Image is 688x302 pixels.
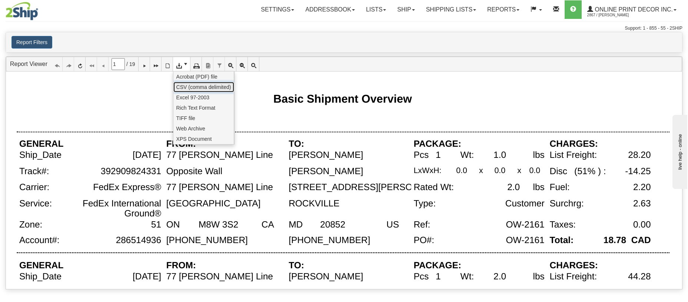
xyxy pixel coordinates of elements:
div: (51% ) : [574,166,606,177]
div: Type: [413,199,436,209]
a: Excel 97-2003 [173,92,235,103]
div: 77 [PERSON_NAME] Line [166,272,273,282]
div: [PERSON_NAME] [289,166,363,177]
div: 1 [436,150,441,160]
a: Report Viewer [10,61,47,67]
div: M8W 3S2 [199,220,238,230]
div: LxWxH: [413,288,441,296]
span: TIFF file [176,115,195,122]
div: Carrier: [19,182,50,193]
div: CAD [631,235,651,246]
div: Track#: [19,166,49,177]
div: [PHONE_NUMBER] [289,235,370,246]
div: 77 [PERSON_NAME] Line [166,182,273,193]
a: Toggle Print Preview [162,57,173,71]
div: -14.25 [625,166,651,177]
a: Addressbook [300,0,360,19]
span: Online Print Decor Inc. [593,6,673,13]
span: / [126,60,128,68]
div: TO: [289,261,304,271]
div: [DATE] [133,150,161,160]
div: Rated Wt: [413,182,454,193]
iframe: chat widget [671,113,687,189]
div: LxWxH: [413,166,441,175]
div: lbs [533,272,544,282]
a: Lists [360,0,392,19]
div: [PERSON_NAME] [289,288,363,298]
a: Rich Text Format [173,103,235,113]
div: List Freight: [550,150,597,160]
a: Refresh [74,57,86,71]
a: Reports [482,0,525,19]
a: Web Archive [173,123,235,134]
div: 1 [436,272,441,282]
div: Total: [550,235,574,246]
div: 0.0 [494,166,505,175]
div: 44.28 [628,272,651,282]
a: Shipping lists [421,0,482,19]
span: XPS Document [176,135,212,143]
a: Settings [255,0,300,19]
div: Ship_Date [19,272,62,282]
div: OW-2161 [506,220,545,230]
div: x [517,288,521,296]
a: Print [190,57,202,71]
span: 19 [129,60,135,68]
div: lbs [533,182,544,193]
div: 2.63 [633,199,651,209]
button: Report Filters [11,36,52,49]
div: 0.0 [529,166,540,175]
div: FedEx Express® [93,182,161,193]
div: PACKAGE: [413,139,461,149]
a: Zoom In [225,57,236,71]
div: (91% ) : [574,288,606,298]
div: PO#: [413,235,434,246]
a: Zoom Out [236,57,248,71]
div: 51 [151,220,161,230]
div: CHARGES: [550,139,598,149]
div: Disc [550,288,568,298]
div: 520041614550 [101,288,161,298]
div: Opposite Wall [166,166,222,177]
div: 0.0 [494,288,505,296]
div: [PHONE_NUMBER] [166,235,248,246]
div: 1.0 [493,150,506,160]
div: MD [289,220,303,230]
div: 2.0 [507,182,520,193]
span: Rich Text Format [176,104,216,112]
a: XPS Document [173,134,235,144]
div: FROM: [166,139,196,149]
div: Taxes: [550,220,576,230]
a: Online Print Decor Inc. 2867 / [PERSON_NAME] [582,0,682,19]
div: [PERSON_NAME] [289,150,363,160]
div: x [479,288,483,296]
div: -40.51 [625,288,651,298]
div: [STREET_ADDRESS][PERSON_NAME] [289,182,453,193]
img: logo2867.jpg [6,2,38,20]
span: CSV (comma delimited) [176,83,231,91]
div: Opposite Wall [166,288,222,298]
div: PACKAGE: [413,261,461,271]
div: CA [262,220,274,230]
span: 2867 / [PERSON_NAME] [587,11,643,19]
div: Zone: [19,220,43,230]
div: live help - online [6,6,69,12]
div: 392909824331 [101,166,161,177]
a: Last Page [150,57,162,71]
a: Toggle FullPage/PageWidth [248,57,259,71]
div: Ground® [124,209,161,219]
span: Acrobat (PDF) file [176,73,217,80]
div: x [517,166,521,175]
div: [PERSON_NAME] [289,272,363,282]
div: 2.0 [493,272,506,282]
div: ROCKVILLE [289,199,339,209]
span: Excel 97-2003 [176,94,210,101]
div: US [386,220,399,230]
div: GENERAL [19,139,64,149]
div: Disc [550,166,568,177]
div: 2.20 [633,182,651,193]
div: 0.0 [529,288,540,296]
div: Fuel: [550,182,570,193]
div: [DATE] [133,272,161,282]
div: GENERAL [19,261,64,271]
